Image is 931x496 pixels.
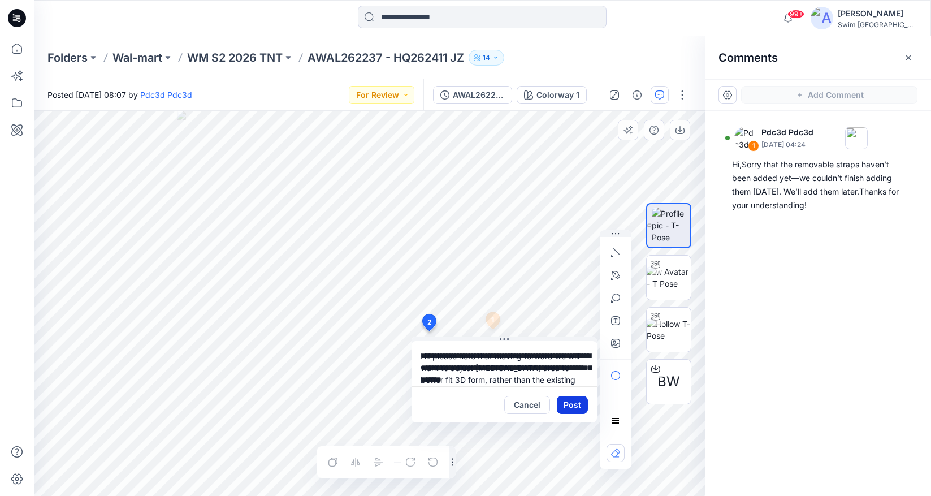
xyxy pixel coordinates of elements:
[112,50,162,66] a: Wal-mart
[718,51,778,64] h2: Comments
[308,50,464,66] p: AWAL262237 - HQ262411 JZ
[761,139,813,150] p: [DATE] 04:24
[517,86,587,104] button: Colorway 1
[787,10,804,19] span: 99+
[483,51,490,64] p: 14
[557,396,588,414] button: Post
[732,158,904,212] div: Hi,Sorry that the removable straps haven’t been added yet—we couldn’t finish adding them [DATE]. ...
[187,50,283,66] a: WM S2 2026 TNT
[536,89,579,101] div: Colorway 1
[652,208,690,243] img: Profile pic - T-Pose
[140,90,192,100] a: Pdc3d Pdc3d
[838,20,917,29] div: Swim [GEOGRAPHIC_DATA]
[657,372,680,392] span: BW
[469,50,504,66] button: 14
[47,89,192,101] span: Posted [DATE] 08:07 by
[811,7,833,29] img: avatar
[741,86,917,104] button: Add Comment
[748,140,759,152] div: 1
[761,126,813,139] p: Pdc3d Pdc3d
[838,7,917,20] div: [PERSON_NAME]
[647,266,691,290] img: w Avatar - T Pose
[504,396,550,414] button: Cancel
[628,86,646,104] button: Details
[427,317,432,327] span: 2
[734,127,757,149] img: Pdc3d Pdc3d
[433,86,512,104] button: AWAL262237 - HQ262411 JZ
[647,318,691,342] img: Hollow T-Pose
[47,50,88,66] a: Folders
[453,89,505,101] div: AWAL262237 - HQ262411 JZ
